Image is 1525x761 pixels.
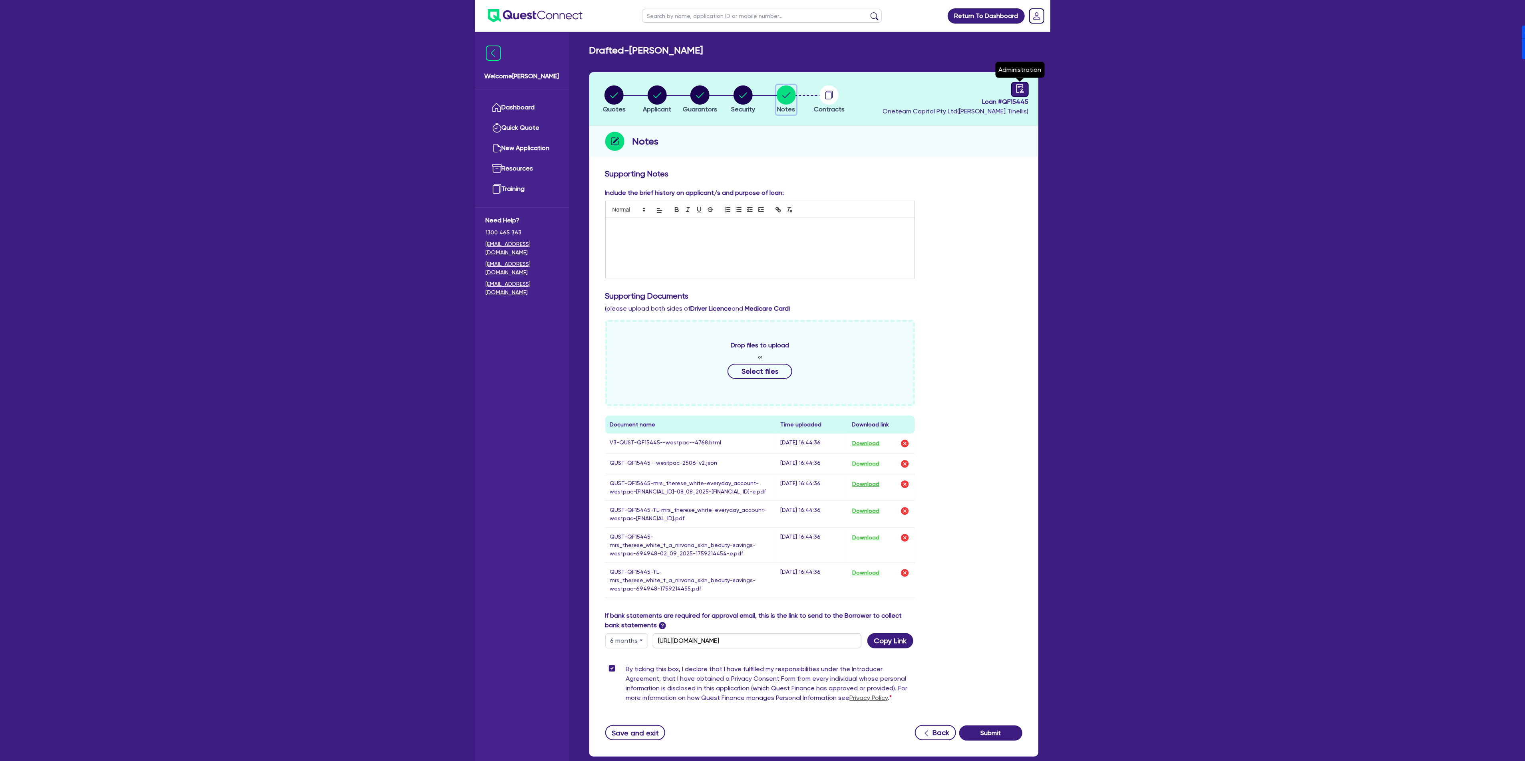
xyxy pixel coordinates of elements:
h3: Supporting Notes [605,169,1022,178]
img: step-icon [605,132,624,151]
b: Driver Licence [691,305,732,312]
img: delete-icon [900,506,910,516]
span: Drop files to upload [731,341,789,350]
label: Include the brief history on applicant/s and purpose of loan: [605,188,784,198]
td: [DATE] 16:44:36 [775,454,847,474]
a: Training [486,179,558,199]
td: QUST-QF15445--westpac-2506-v2.json [605,454,776,474]
span: Loan # QF15445 [883,97,1029,107]
label: If bank statements are required for approval email, this is the link to send to the Borrower to c... [605,611,915,630]
span: audit [1016,84,1024,93]
td: [DATE] 16:44:36 [775,501,847,527]
h2: Drafted - [PERSON_NAME] [589,45,703,56]
div: Administration [996,62,1045,78]
button: Guarantors [682,85,718,115]
button: Dropdown toggle [605,633,648,648]
td: [DATE] 16:44:36 [775,434,847,454]
td: QUST-QF15445-TL-mrs_therese_white_t_a_nirvana_skin_beauty-savings-westpac-694948-1759214455.pdf [605,563,776,598]
img: resources [492,164,502,173]
a: Quick Quote [486,118,558,138]
td: [DATE] 16:44:36 [775,563,847,598]
img: delete-icon [900,568,910,578]
a: New Application [486,138,558,159]
a: Return To Dashboard [948,8,1025,24]
button: Applicant [642,85,672,115]
button: Contracts [813,85,845,115]
th: Download link [847,416,915,434]
span: Notes [777,105,795,113]
button: Download [852,438,880,449]
h3: Supporting Documents [605,291,1022,301]
a: [EMAIL_ADDRESS][DOMAIN_NAME] [486,260,558,277]
button: Quotes [602,85,626,115]
span: Welcome [PERSON_NAME] [485,71,559,81]
span: Security [731,105,755,113]
a: Dashboard [486,97,558,118]
td: V3-QUST-QF15445--westpac--4768.html [605,434,776,454]
td: [DATE] 16:44:36 [775,527,847,563]
button: Download [852,479,880,489]
span: Oneteam Capital Pty Ltd ( [PERSON_NAME] Tinellis ) [883,107,1029,115]
img: delete-icon [900,533,910,543]
img: training [492,184,502,194]
button: Download [852,533,880,543]
a: Privacy Policy [850,694,888,702]
th: Document name [605,416,776,434]
img: delete-icon [900,439,910,448]
th: Time uploaded [775,416,847,434]
button: Notes [776,85,796,115]
button: Download [852,506,880,516]
td: QUST-QF15445-mrs_therese_white-everyday_account-westpac-[FINANCIAL_ID]-08_08_2025-[FINANCIAL_ID]-... [605,474,776,501]
span: Guarantors [683,105,717,113]
span: (please upload both sides of and ) [605,305,791,312]
span: 1300 465 363 [486,228,558,237]
button: Download [852,568,880,578]
td: QUST-QF15445-TL-mrs_therese_white-everyday_account-westpac-[FINANCIAL_ID].pdf [605,501,776,527]
button: Security [731,85,756,115]
img: delete-icon [900,480,910,489]
td: [DATE] 16:44:36 [775,474,847,501]
span: Contracts [814,105,845,113]
button: Submit [959,725,1022,741]
span: ? [659,622,666,629]
td: QUST-QF15445-mrs_therese_white_t_a_nirvana_skin_beauty-savings-westpac-694948-02_09_2025-17592144... [605,527,776,563]
img: quick-quote [492,123,502,133]
img: icon-menu-close [486,46,501,61]
span: Applicant [643,105,671,113]
span: Quotes [603,105,626,113]
button: Select files [728,364,792,379]
button: Save and exit [605,725,666,740]
button: Back [915,725,956,740]
img: delete-icon [900,459,910,469]
input: Search by name, application ID or mobile number... [642,9,882,23]
a: Dropdown toggle [1026,6,1047,26]
label: By ticking this box, I declare that I have fulfilled my responsibilities under the Introducer Agr... [626,664,915,706]
button: Copy Link [867,633,913,648]
span: or [758,353,762,361]
a: [EMAIL_ADDRESS][DOMAIN_NAME] [486,280,558,297]
h2: Notes [632,134,659,149]
span: Need Help? [486,216,558,225]
img: quest-connect-logo-blue [488,9,583,22]
button: Download [852,459,880,469]
a: Resources [486,159,558,179]
img: new-application [492,143,502,153]
b: Medicare Card [745,305,789,312]
a: [EMAIL_ADDRESS][DOMAIN_NAME] [486,240,558,257]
